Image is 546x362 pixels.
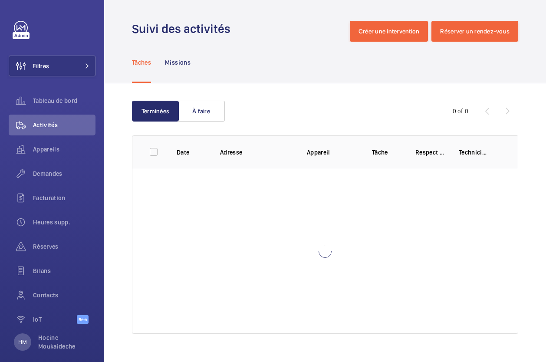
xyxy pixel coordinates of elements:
p: Missions [165,58,191,67]
p: Hocine Moukaideche [38,333,90,351]
p: Respect délai [415,148,445,157]
div: 0 of 0 [453,107,468,115]
p: HM [18,338,27,346]
span: Heures supp. [33,218,95,227]
button: Réserver un rendez-vous [431,21,518,42]
span: Bilans [33,267,95,275]
button: Terminées [132,101,179,122]
span: Appareils [33,145,95,154]
span: Beta [77,315,89,324]
h1: Suivi des activités [132,21,236,37]
button: À faire [178,101,225,122]
span: IoT [33,315,77,324]
button: Filtres [9,56,95,76]
p: Tâche [372,148,401,157]
span: Tableau de bord [33,96,95,105]
p: Date [177,148,206,157]
span: Réserves [33,242,95,251]
span: Contacts [33,291,95,299]
p: Appareil [307,148,358,157]
span: Demandes [33,169,95,178]
span: Filtres [33,62,49,70]
p: Technicien [459,148,488,157]
button: Créer une intervention [350,21,428,42]
span: Activités [33,121,95,129]
p: Adresse [220,148,293,157]
p: Tâches [132,58,151,67]
span: Facturation [33,194,95,202]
